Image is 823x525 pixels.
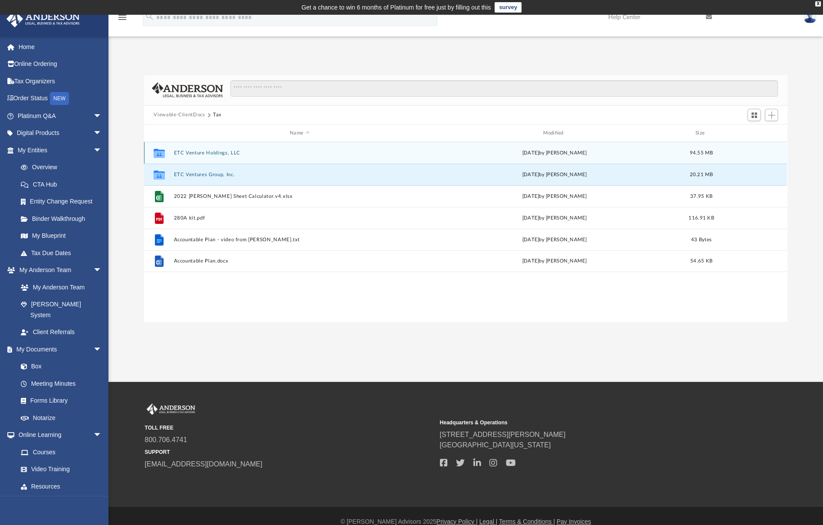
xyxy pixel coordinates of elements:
[440,419,729,427] small: Headquarters & Operations
[6,427,111,444] a: Online Learningarrow_drop_down
[12,375,111,392] a: Meeting Minutes
[690,194,712,199] span: 37.95 KB
[12,358,106,375] a: Box
[436,518,478,525] a: Privacy Policy |
[117,12,128,23] i: menu
[6,56,115,73] a: Online Ordering
[748,109,761,121] button: Switch to Grid View
[691,237,712,242] span: 43 Bytes
[144,142,787,322] div: grid
[12,159,115,176] a: Overview
[12,409,111,427] a: Notarize
[12,227,111,245] a: My Blueprint
[93,125,111,142] span: arrow_drop_down
[213,111,222,119] button: Tax
[6,495,115,512] a: Billingarrow_drop_down
[429,236,680,244] div: [DATE] by [PERSON_NAME]
[429,129,680,137] div: Modified
[684,129,719,137] div: Size
[174,129,425,137] div: Name
[12,461,106,478] a: Video Training
[117,16,128,23] a: menu
[499,518,555,525] a: Terms & Conditions |
[12,443,111,461] a: Courses
[440,431,566,438] a: [STREET_ADDRESS][PERSON_NAME]
[12,244,115,262] a: Tax Due Dates
[12,392,106,410] a: Forms Library
[174,172,425,177] button: ETC Ventures Group, Inc.
[6,125,115,142] a: Digital Productsarrow_drop_down
[6,341,111,358] a: My Documentsarrow_drop_down
[145,436,187,443] a: 800.706.4741
[690,259,712,264] span: 54.65 KB
[145,460,262,468] a: [EMAIL_ADDRESS][DOMAIN_NAME]
[6,141,115,159] a: My Entitiesarrow_drop_down
[174,259,425,264] button: Accountable Plan.docx
[12,478,111,495] a: Resources
[174,215,425,221] button: 280A kit.pdf
[145,404,197,415] img: Anderson Advisors Platinum Portal
[557,518,591,525] a: Pay Invoices
[479,518,498,525] a: Legal |
[93,262,111,279] span: arrow_drop_down
[429,149,680,157] div: [DATE] by [PERSON_NAME]
[689,216,714,220] span: 116.91 KB
[12,210,115,227] a: Binder Walkthrough
[429,258,680,266] div: [DATE] by [PERSON_NAME]
[154,111,205,119] button: Viewable-ClientDocs
[429,193,680,200] div: [DATE] by [PERSON_NAME]
[93,495,111,513] span: arrow_drop_down
[803,11,816,23] img: User Pic
[12,296,111,324] a: [PERSON_NAME] System
[765,109,778,121] button: Add
[6,90,115,108] a: Order StatusNEW
[12,193,115,210] a: Entity Change Request
[690,151,713,155] span: 94.55 MB
[174,194,425,199] button: 2022 [PERSON_NAME] Sheet Calculator.v4.xlsx
[93,341,111,358] span: arrow_drop_down
[6,262,111,279] a: My Anderson Teamarrow_drop_down
[174,237,425,243] button: Accountable Plan - video from [PERSON_NAME].txt
[93,427,111,444] span: arrow_drop_down
[815,1,821,7] div: close
[302,2,491,13] div: Get a chance to win 6 months of Platinum for free just by filling out this
[723,129,784,137] div: id
[690,172,713,177] span: 20.21 MB
[12,324,111,341] a: Client Referrals
[148,129,170,137] div: id
[174,150,425,156] button: ETC Venture Holdings, LLC
[429,214,680,222] div: [DATE] by [PERSON_NAME]
[145,12,154,21] i: search
[6,38,115,56] a: Home
[230,80,778,97] input: Search files and folders
[93,141,111,159] span: arrow_drop_down
[145,424,434,432] small: TOLL FREE
[429,171,680,179] div: [DATE] by [PERSON_NAME]
[6,107,115,125] a: Platinum Q&Aarrow_drop_down
[6,72,115,90] a: Tax Organizers
[12,279,106,296] a: My Anderson Team
[12,176,115,193] a: CTA Hub
[93,107,111,125] span: arrow_drop_down
[495,2,521,13] a: survey
[440,441,551,449] a: [GEOGRAPHIC_DATA][US_STATE]
[145,448,434,456] small: SUPPORT
[4,10,82,27] img: Anderson Advisors Platinum Portal
[50,92,69,105] div: NEW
